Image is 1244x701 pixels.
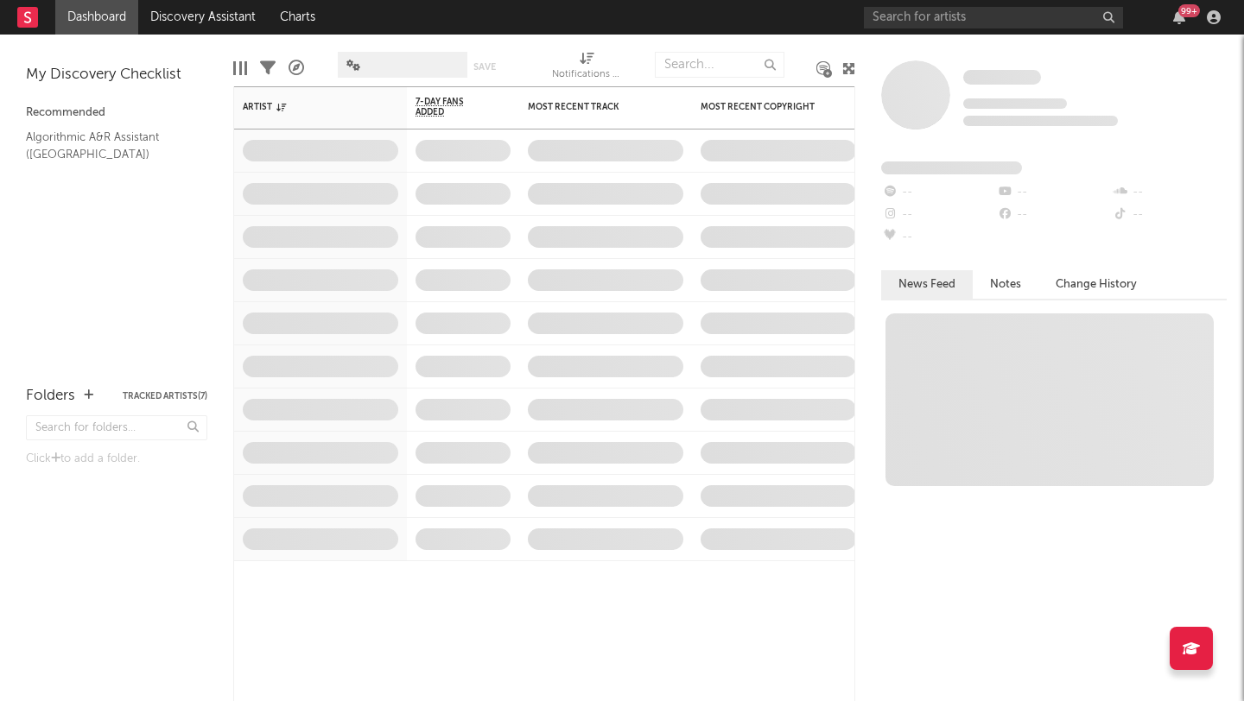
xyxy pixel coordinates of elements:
[26,65,207,85] div: My Discovery Checklist
[26,103,207,123] div: Recommended
[963,116,1118,126] span: 0 fans last week
[881,226,996,249] div: --
[963,70,1041,85] span: Some Artist
[881,270,973,299] button: News Feed
[552,43,621,93] div: Notifications (Artist)
[881,181,996,204] div: --
[963,98,1067,109] span: Tracking Since: [DATE]
[996,204,1111,226] div: --
[1112,204,1227,226] div: --
[701,102,830,112] div: Most Recent Copyright
[655,52,784,78] input: Search...
[996,181,1111,204] div: --
[864,7,1123,28] input: Search for artists
[26,128,190,163] a: Algorithmic A&R Assistant ([GEOGRAPHIC_DATA])
[26,415,207,440] input: Search for folders...
[289,43,304,93] div: A&R Pipeline
[233,43,247,93] div: Edit Columns
[123,392,207,401] button: Tracked Artists(7)
[881,161,1022,174] span: Fans Added by Platform
[973,270,1038,299] button: Notes
[1178,4,1200,17] div: 99 +
[416,97,485,117] span: 7-Day Fans Added
[26,386,75,407] div: Folders
[963,69,1041,86] a: Some Artist
[552,65,621,85] div: Notifications (Artist)
[1038,270,1154,299] button: Change History
[260,43,276,93] div: Filters
[1173,10,1185,24] button: 99+
[1112,181,1227,204] div: --
[26,449,207,470] div: Click to add a folder.
[243,102,372,112] div: Artist
[473,62,496,72] button: Save
[528,102,657,112] div: Most Recent Track
[881,204,996,226] div: --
